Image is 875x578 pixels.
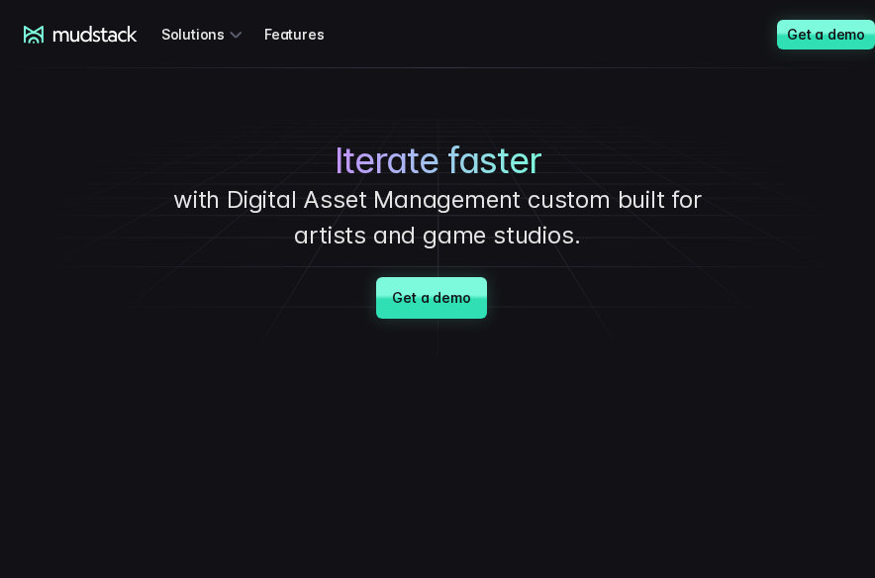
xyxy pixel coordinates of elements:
[335,140,541,182] span: Iterate faster
[376,277,486,319] a: Get a demo
[777,20,875,49] a: Get a demo
[264,16,347,52] a: Features
[161,16,248,52] div: Solutions
[24,26,138,44] a: mudstack logo
[143,182,732,253] p: with Digital Asset Management custom built for artists and game studios.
